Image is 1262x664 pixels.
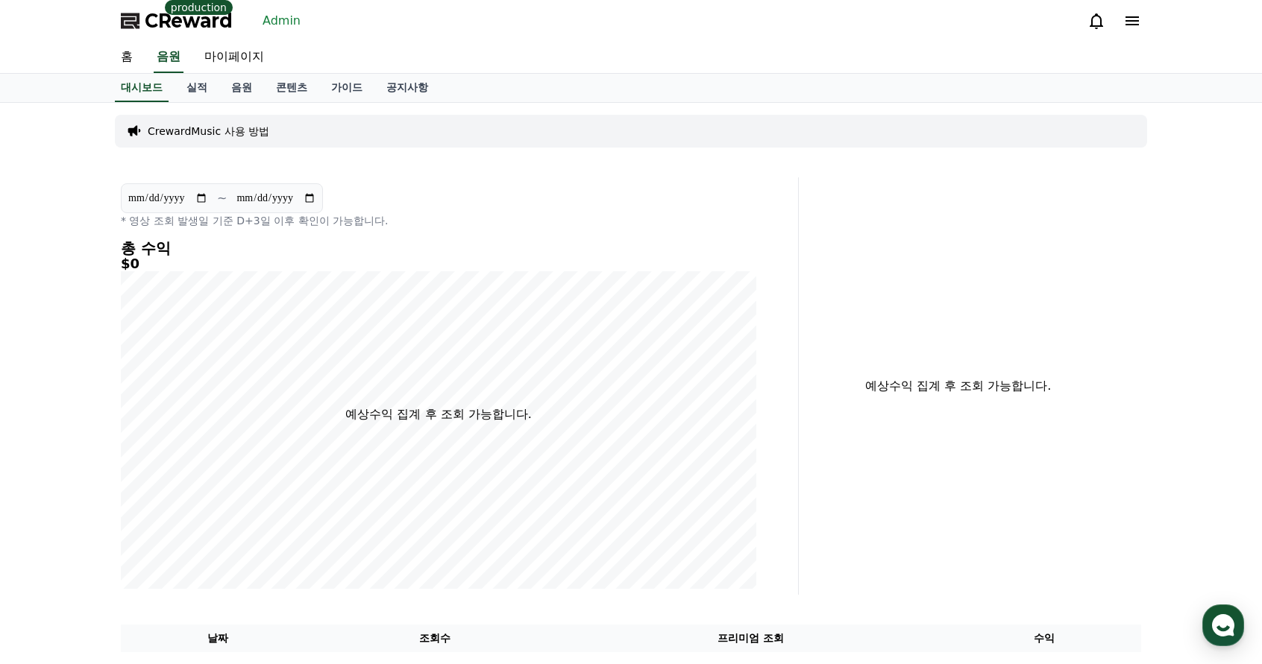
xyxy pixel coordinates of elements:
a: 음원 [219,74,264,102]
a: Admin [257,9,307,33]
a: 대시보드 [115,74,169,102]
a: CrewardMusic 사용 방법 [148,124,269,139]
p: 예상수익 집계 후 조회 가능합니다. [811,377,1105,395]
th: 프리미엄 조회 [555,625,946,652]
span: CReward [145,9,233,33]
th: 수익 [946,625,1141,652]
a: 가이드 [319,74,374,102]
h5: $0 [121,256,756,271]
a: 공지사항 [374,74,440,102]
a: 실적 [175,74,219,102]
th: 날짜 [121,625,315,652]
a: 음원 [154,42,183,73]
h4: 총 수익 [121,240,756,256]
p: 예상수익 집계 후 조회 가능합니다. [345,405,531,423]
p: ~ [217,189,227,207]
p: * 영상 조회 발생일 기준 D+3일 이후 확인이 가능합니다. [121,213,756,228]
th: 조회수 [315,625,555,652]
a: 콘텐츠 [264,74,319,102]
a: 마이페이지 [192,42,276,73]
a: CReward [121,9,233,33]
a: 홈 [109,42,145,73]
